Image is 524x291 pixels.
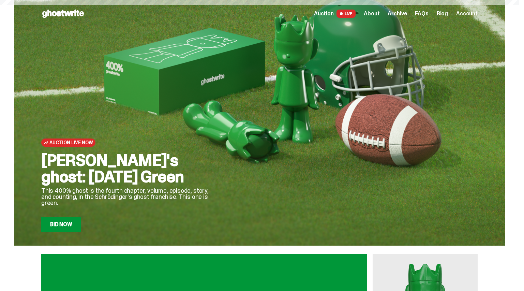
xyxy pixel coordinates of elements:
[415,11,428,16] a: FAQs
[437,11,448,16] a: Blog
[49,140,93,145] span: Auction Live Now
[314,10,356,18] a: Auction LIVE
[314,11,334,16] span: Auction
[336,10,356,18] span: LIVE
[364,11,379,16] a: About
[456,11,478,16] a: Account
[41,188,219,206] p: This 400% ghost is the fourth chapter, volume, episode, story, and counting, in the Schrödinger’s...
[41,217,81,232] a: Bid Now
[388,11,407,16] a: Archive
[41,152,219,185] h2: [PERSON_NAME]'s ghost: [DATE] Green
